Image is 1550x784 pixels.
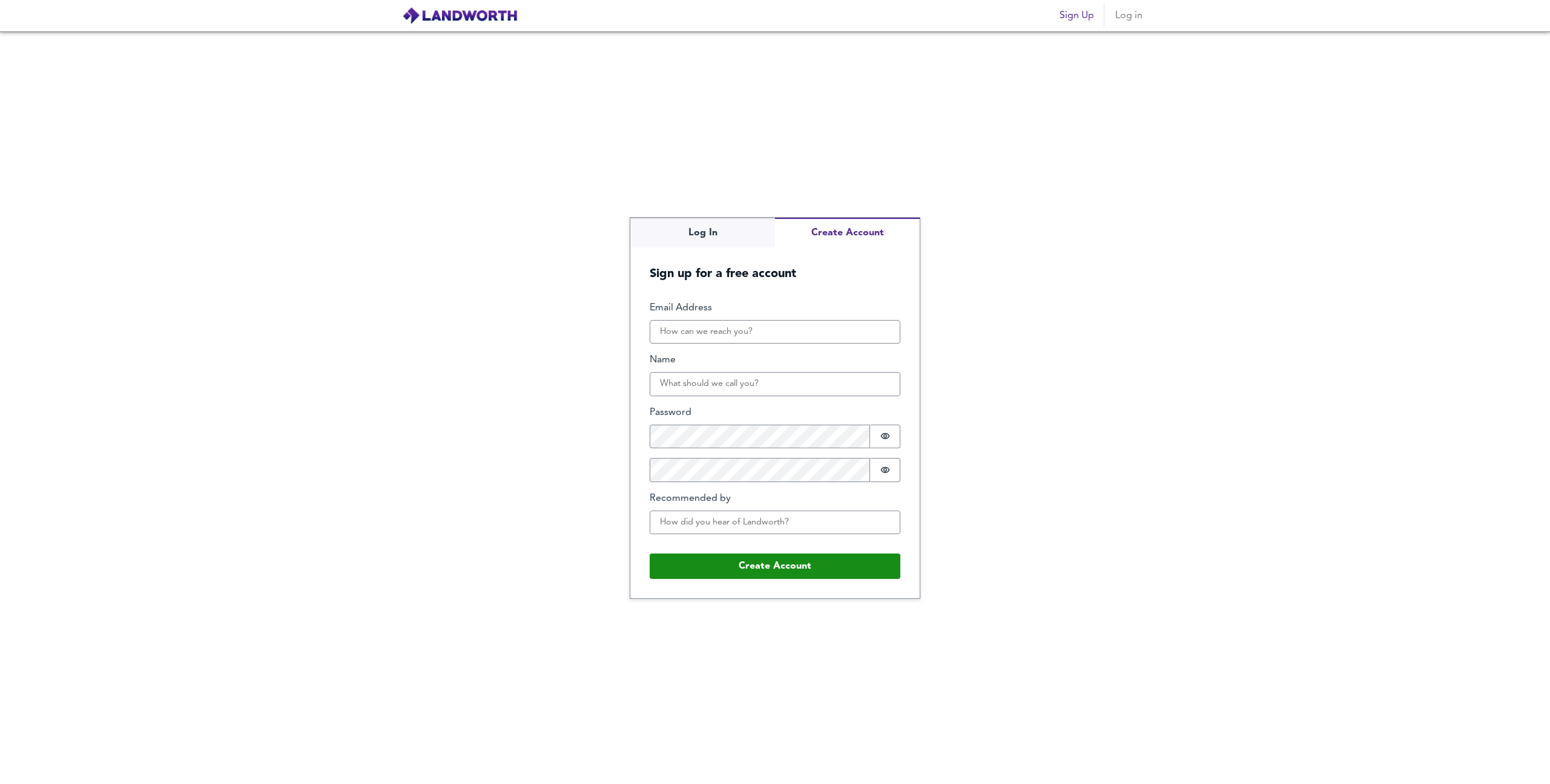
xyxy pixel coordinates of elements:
button: Sign Up [1055,4,1099,28]
label: Email Address [650,301,900,315]
label: Recommended by [650,492,900,506]
img: logo [402,7,518,25]
button: Show password [870,425,900,449]
button: Create Account [775,218,920,247]
button: Show password [870,458,900,482]
label: Name [650,353,900,367]
span: Log in [1114,7,1143,24]
input: What should we call you? [650,372,900,396]
span: Sign Up [1060,7,1094,24]
button: Create Account [650,554,900,579]
button: Log In [630,218,775,247]
input: How did you hear of Landworth? [650,511,900,535]
input: How can we reach you? [650,320,900,344]
h5: Sign up for a free account [630,247,920,282]
button: Log in [1109,4,1148,28]
label: Password [650,406,900,420]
